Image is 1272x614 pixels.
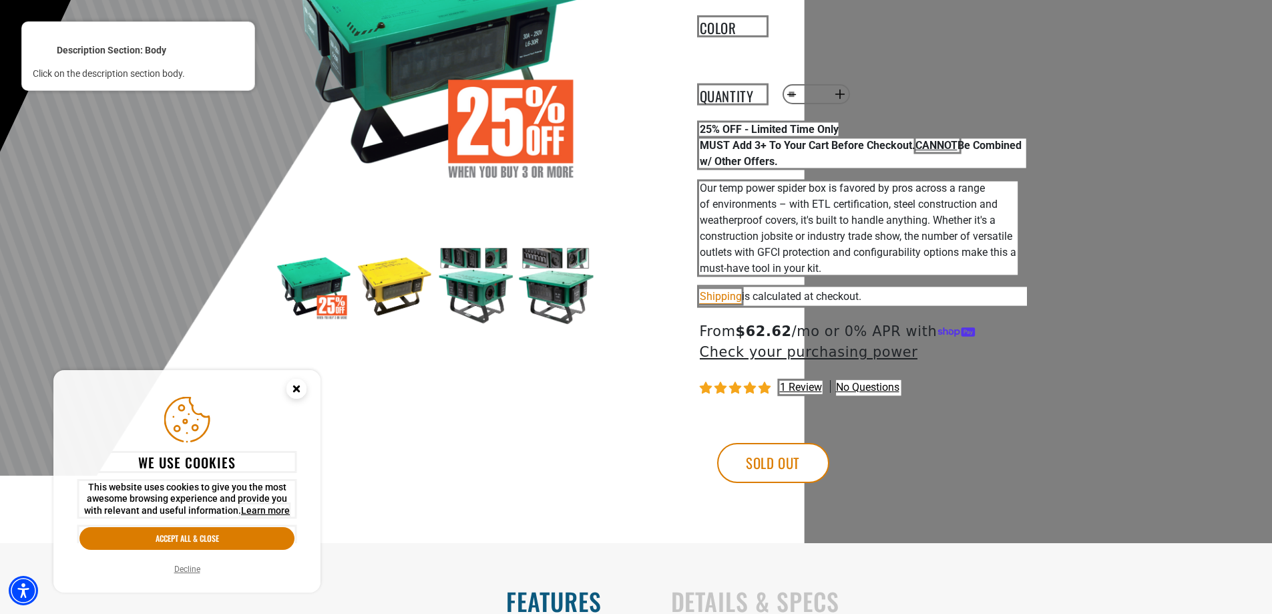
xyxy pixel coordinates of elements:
a: Shipping [700,290,742,303]
img: green [517,247,595,325]
span: 5.00 stars [700,382,773,395]
strong: 25% OFF - Limited Time Only [700,123,839,136]
div: Accessibility Menu [9,576,38,605]
legend: Color [700,17,767,35]
div: Click on the description section body. [33,67,244,80]
a: This website uses cookies to give you the most awesome browsing experience and provide you with r... [241,505,290,516]
img: yellow [356,247,433,325]
div: < [33,41,46,59]
button: Decline [170,563,204,576]
p: This website uses cookies to give you the most awesome browsing experience and provide you with r... [79,482,294,517]
button: Sold out [717,443,829,483]
label: Quantity [700,86,767,103]
div: Page 1 [700,122,1027,277]
span: 1 review [780,381,822,394]
button: Accept all & close [79,527,294,550]
span: No questions [836,380,899,395]
div: is calculated at checkout. [700,287,1027,305]
button: Close this option [272,370,321,412]
img: green [437,247,514,325]
h2: We use cookies [79,454,294,471]
span: Our temp power spider box is favored by pros across a range of environments – with ETL certificat... [700,182,1016,275]
div: Description Section: Body [57,44,166,56]
aside: Cookie Consent [53,370,321,593]
span: CANNOT [915,139,958,152]
strong: MUST Add 3+ To Your Cart Before Checkout. Be Combined w/ Other Offers. [700,139,1022,168]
